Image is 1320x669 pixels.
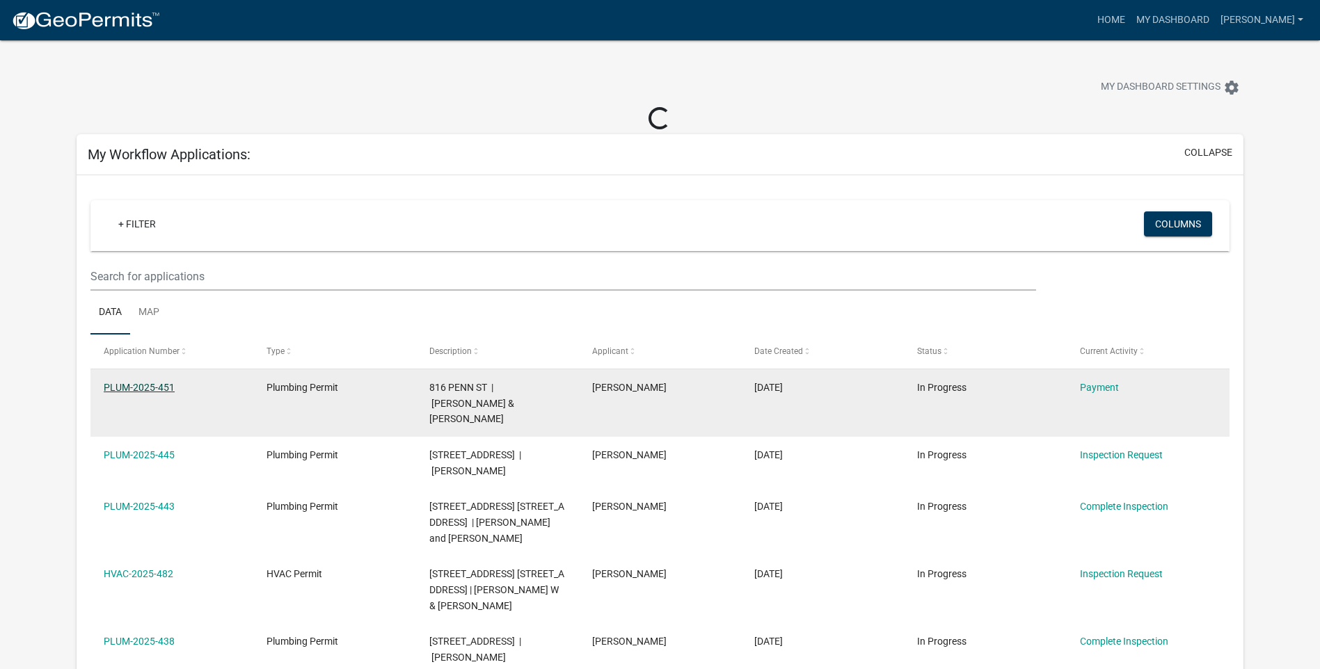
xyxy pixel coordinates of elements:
[429,382,514,425] span: 816 PENN ST | Baker Ralph W Sr & Claudia
[1184,145,1232,160] button: collapse
[104,346,180,356] span: Application Number
[917,382,967,393] span: In Progress
[429,636,521,663] span: 1311 SANDSTONE DR 1311 Sandstone Drive | Tatum Anita
[917,346,941,356] span: Status
[1080,382,1119,393] a: Payment
[917,449,967,460] span: In Progress
[754,346,803,356] span: Date Created
[1080,346,1138,356] span: Current Activity
[1080,636,1168,647] a: Complete Inspection
[1080,449,1163,460] a: Inspection Request
[90,334,253,368] datatable-header-cell: Application Number
[130,291,168,335] a: Map
[754,501,783,512] span: 08/08/2025
[104,636,175,647] a: PLUM-2025-438
[267,501,338,512] span: Plumbing Permit
[1215,7,1309,33] a: [PERSON_NAME]
[267,382,338,393] span: Plumbing Permit
[267,636,338,647] span: Plumbing Permit
[104,501,175,512] a: PLUM-2025-443
[592,346,628,356] span: Applicant
[90,262,1036,291] input: Search for applications
[741,334,904,368] datatable-header-cell: Date Created
[578,334,741,368] datatable-header-cell: Applicant
[917,501,967,512] span: In Progress
[1223,79,1240,96] i: settings
[416,334,579,368] datatable-header-cell: Description
[90,291,130,335] a: Data
[592,501,667,512] span: Tom Drexler
[429,568,564,611] span: 16 OAK PARK BOULEVARD 16 Oak Park Blvd. | Meier Scott W & Laura L
[1101,79,1220,96] span: My Dashboard Settings
[267,568,322,579] span: HVAC Permit
[592,449,667,460] span: Tom Drexler
[1092,7,1131,33] a: Home
[754,568,783,579] span: 08/05/2025
[1131,7,1215,33] a: My Dashboard
[107,211,167,236] a: + Filter
[104,568,173,579] a: HVAC-2025-482
[904,334,1067,368] datatable-header-cell: Status
[754,449,783,460] span: 08/11/2025
[592,568,667,579] span: Tom Drexler
[429,501,564,544] span: 26 WILDWOOD ROAD 26 Wildwood Road | Tanner Calon and Kimberly
[592,382,667,393] span: Tom Drexler
[917,568,967,579] span: In Progress
[267,346,285,356] span: Type
[1067,334,1230,368] datatable-header-cell: Current Activity
[1144,211,1212,236] button: Columns
[429,449,521,476] span: 3513 CAROLMET ROAD | Gregory Jessica Lea
[429,346,472,356] span: Description
[1080,568,1163,579] a: Inspection Request
[267,449,338,460] span: Plumbing Permit
[104,449,175,460] a: PLUM-2025-445
[754,636,783,647] span: 08/05/2025
[1090,74,1251,101] button: My Dashboard Settingssettings
[917,636,967,647] span: In Progress
[253,334,416,368] datatable-header-cell: Type
[754,382,783,393] span: 08/15/2025
[1080,501,1168,512] a: Complete Inspection
[88,146,251,163] h5: My Workflow Applications:
[104,382,175,393] a: PLUM-2025-451
[592,636,667,647] span: Tom Drexler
